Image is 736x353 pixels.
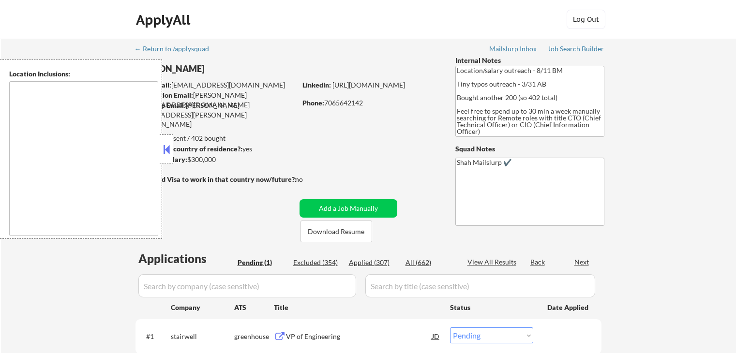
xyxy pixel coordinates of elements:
div: VP of Engineering [286,332,432,341]
div: Excluded (354) [293,258,342,267]
div: [EMAIL_ADDRESS][DOMAIN_NAME] [136,80,296,90]
div: Company [171,303,234,312]
strong: Phone: [302,99,324,107]
button: Download Resume [300,221,372,242]
a: [URL][DOMAIN_NAME] [332,81,405,89]
div: stairwell [171,332,234,341]
div: [PERSON_NAME] [135,63,334,75]
div: yes [135,144,293,154]
a: Mailslurp Inbox [489,45,538,55]
a: ← Return to /applysquad [135,45,218,55]
div: Next [574,257,590,267]
div: no [295,175,323,184]
div: Location Inclusions: [9,69,158,79]
div: Job Search Builder [548,45,604,52]
div: greenhouse [234,332,274,341]
div: Squad Notes [455,144,604,154]
div: #1 [146,332,163,341]
div: Applications [138,253,234,265]
div: Pending (1) [238,258,286,267]
input: Search by company (case sensitive) [138,274,356,297]
div: ← Return to /applysquad [135,45,218,52]
div: $300,000 [135,155,296,164]
div: ATS [234,303,274,312]
div: [PERSON_NAME][EMAIL_ADDRESS][DOMAIN_NAME] [136,90,296,109]
strong: Will need Visa to work in that country now/future?: [135,175,297,183]
div: Mailslurp Inbox [489,45,538,52]
div: JD [431,327,441,345]
div: Applied (307) [349,258,397,267]
button: Log Out [567,10,605,29]
button: Add a Job Manually [300,199,397,218]
div: ApplyAll [136,12,193,28]
div: Date Applied [547,303,590,312]
div: View All Results [467,257,519,267]
input: Search by title (case sensitive) [365,274,595,297]
strong: Can work in country of residence?: [135,145,242,153]
div: All (662) [406,258,454,267]
div: Back [530,257,546,267]
div: [PERSON_NAME][EMAIL_ADDRESS][PERSON_NAME][DOMAIN_NAME] [135,101,296,129]
div: Title [274,303,441,312]
div: 7065642142 [302,98,439,108]
div: Status [450,298,533,316]
div: 307 sent / 402 bought [135,133,296,143]
strong: LinkedIn: [302,81,331,89]
div: Internal Notes [455,56,604,65]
